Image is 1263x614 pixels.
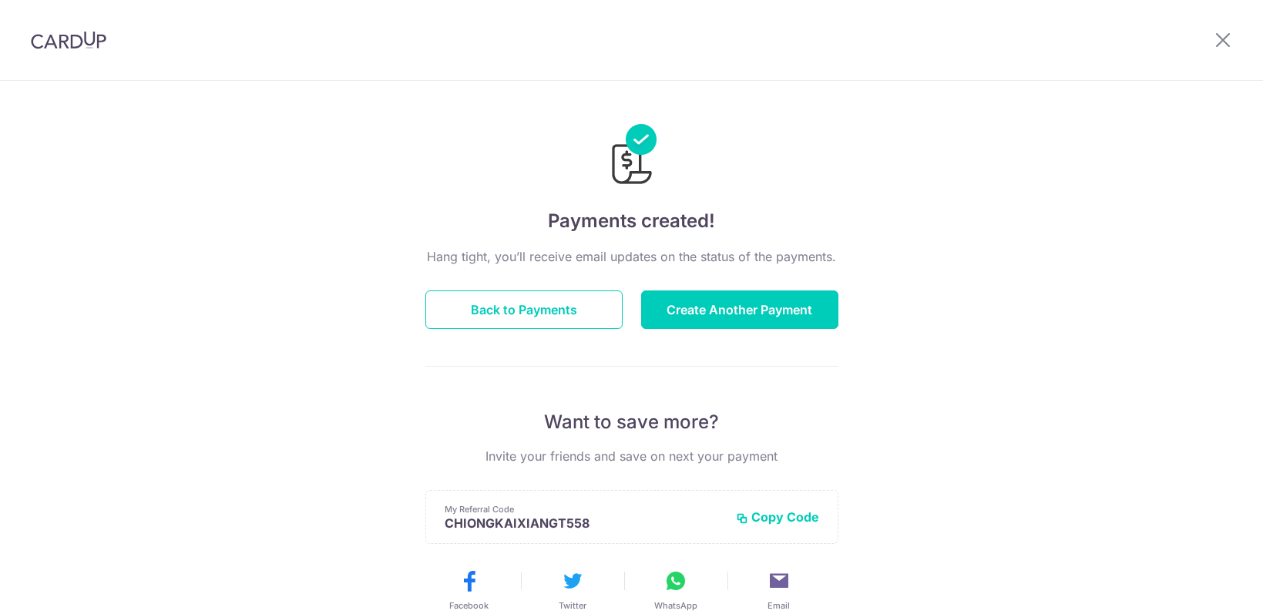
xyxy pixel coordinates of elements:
[445,503,724,515] p: My Referral Code
[559,599,586,612] span: Twitter
[630,569,721,612] button: WhatsApp
[425,247,838,266] p: Hang tight, you’ll receive email updates on the status of the payments.
[445,515,724,531] p: CHIONGKAIXIANGT558
[654,599,697,612] span: WhatsApp
[425,410,838,434] p: Want to save more?
[736,509,819,525] button: Copy Code
[449,599,489,612] span: Facebook
[424,569,515,612] button: Facebook
[607,124,657,189] img: Payments
[425,207,838,235] h4: Payments created!
[31,31,106,49] img: CardUp
[527,569,618,612] button: Twitter
[425,290,623,329] button: Back to Payments
[641,290,838,329] button: Create Another Payment
[425,447,838,465] p: Invite your friends and save on next your payment
[734,569,825,612] button: Email
[768,599,790,612] span: Email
